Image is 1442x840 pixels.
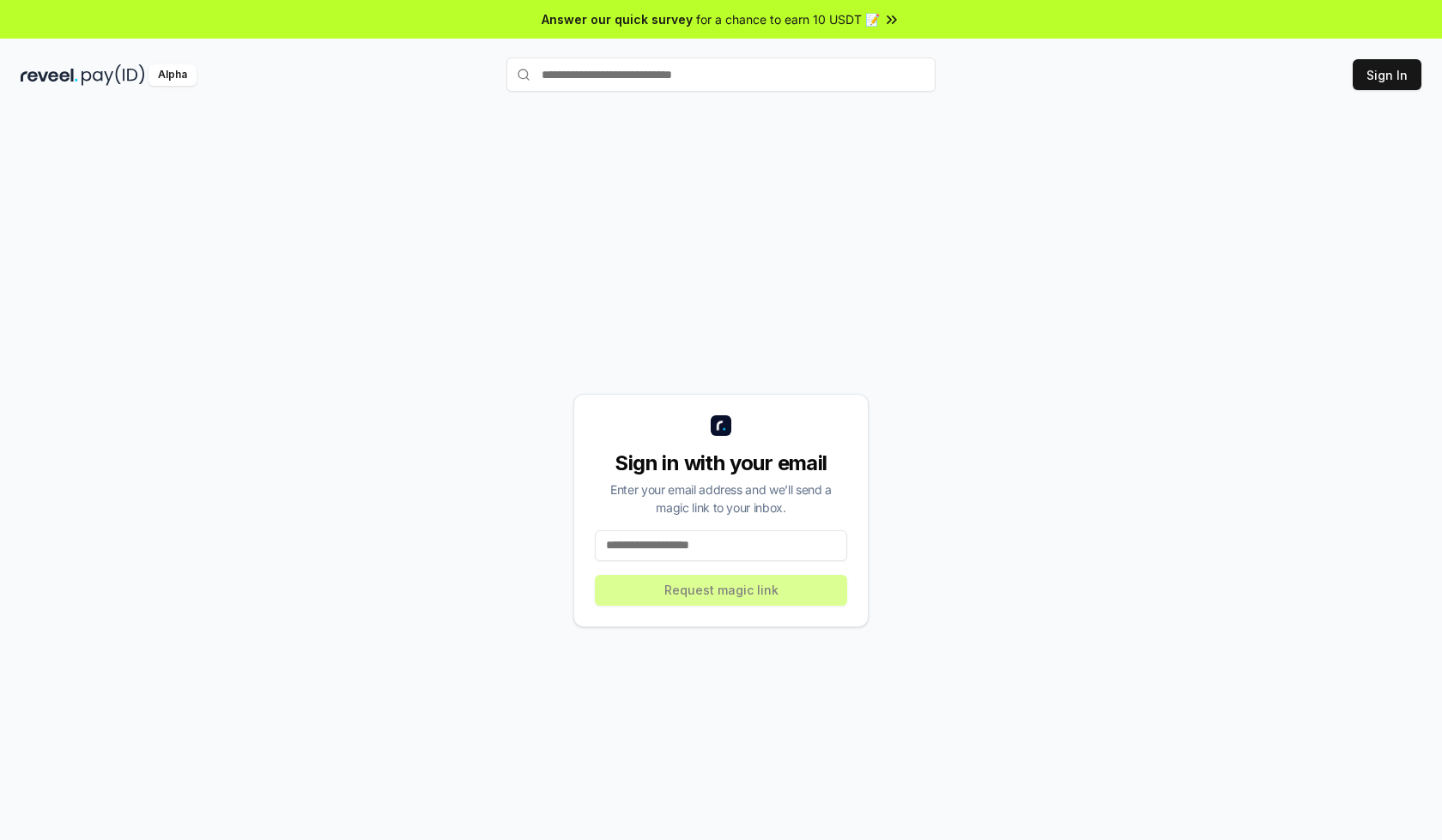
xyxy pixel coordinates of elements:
[82,64,145,86] img: pay_id
[1353,59,1421,90] button: Sign In
[595,450,847,477] div: Sign in with your email
[542,10,693,28] span: Answer our quick survey
[595,480,847,517] div: Enter your email address and we’ll send a magic link to your inbox.
[21,64,78,86] img: reveel_dark
[711,415,731,436] img: logo_small
[148,64,197,86] div: Alpha
[696,10,880,28] span: for a chance to earn 10 USDT 📝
